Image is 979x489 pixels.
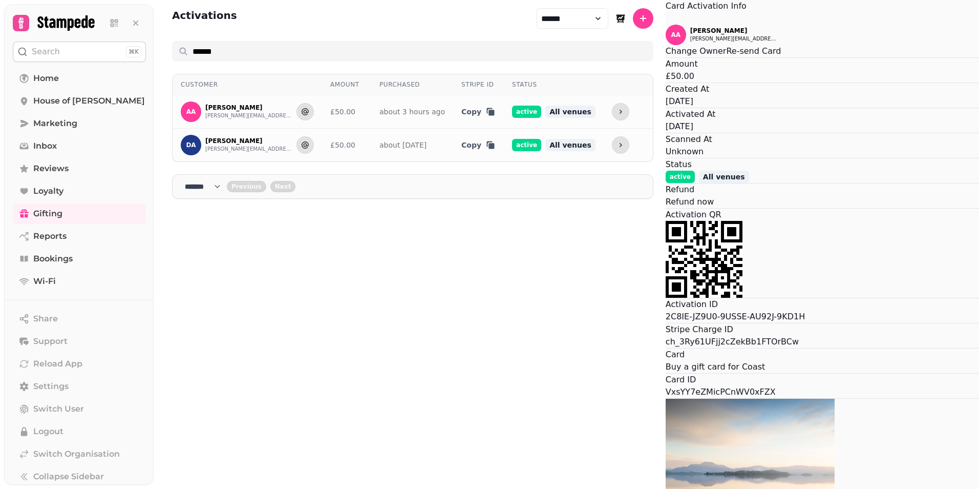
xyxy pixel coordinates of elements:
[33,335,68,348] span: Support
[33,403,84,415] span: Switch User
[666,196,714,208] button: Refund now
[205,104,292,112] p: [PERSON_NAME]
[296,136,314,154] button: Send to
[666,311,979,323] p: 2C8IE-JZ9U0-9USSE-AU92J-9KD1H
[296,103,314,120] button: Send to
[666,83,979,95] p: Created At
[666,336,979,348] p: ch_3Ry61UFjj2cZekBb1FTOrBCw
[33,95,145,107] span: House of [PERSON_NAME]
[512,80,595,89] div: Status
[666,298,979,311] p: Activation ID
[33,380,69,393] span: Settings
[126,46,141,57] div: ⌘K
[671,31,681,38] span: AA
[666,184,979,196] p: Refund
[512,106,541,118] span: active
[666,323,979,336] p: Stripe Charge ID
[379,141,427,149] a: about [DATE]
[666,374,979,386] p: Card ID
[33,72,59,85] span: Home
[33,253,73,265] span: Bookings
[726,45,781,57] button: Re-send Card
[205,112,292,120] button: [PERSON_NAME][EMAIL_ADDRESS][PERSON_NAME][DOMAIN_NAME]
[666,361,979,373] p: Buy a gift card for Coast
[181,80,314,89] div: Customer
[461,80,496,89] div: Stripe ID
[330,80,363,89] div: Amount
[172,8,237,29] h2: Activations
[666,133,979,146] p: Scanned At
[612,136,629,154] button: more
[699,171,749,183] span: All venues
[33,275,56,288] span: Wi-Fi
[512,139,541,151] span: active
[666,95,979,108] p: [DATE]
[690,27,979,35] p: [PERSON_NAME]
[666,45,727,57] button: Change Owner
[666,386,979,398] p: VxsYY7eZMicPCnWV0xFZX
[186,141,196,149] span: DA
[330,140,363,150] div: £50.00
[666,146,979,158] p: Unknown
[33,185,63,197] span: Loyalty
[186,108,196,115] span: AA
[379,80,445,89] div: Purchased
[666,120,979,133] p: [DATE]
[612,103,629,120] button: more
[270,181,296,192] button: next
[33,162,69,175] span: Reviews
[379,108,445,116] a: about 3 hours ago
[33,358,82,370] span: Reload App
[275,184,291,190] span: Next
[545,139,595,151] span: All venues
[690,35,777,43] button: [PERSON_NAME][EMAIL_ADDRESS][PERSON_NAME][DOMAIN_NAME]
[330,107,363,117] div: £50.00
[545,106,595,118] span: All venues
[205,145,292,153] button: [PERSON_NAME][EMAIL_ADDRESS][PERSON_NAME][DOMAIN_NAME]
[205,137,292,145] p: [PERSON_NAME]
[33,117,77,130] span: Marketing
[33,140,57,152] span: Inbox
[461,140,496,150] button: Copy
[231,184,262,190] span: Previous
[666,171,695,183] span: active
[666,209,979,221] p: Activation QR
[666,158,979,171] p: Status
[33,313,58,325] span: Share
[666,58,979,70] p: Amount
[33,230,67,242] span: Reports
[33,471,104,483] span: Collapse Sidebar
[33,425,63,438] span: Logout
[666,70,979,83] p: £50.00
[227,181,266,192] button: back
[33,448,120,460] span: Switch Organisation
[461,107,496,117] button: Copy
[32,46,60,58] p: Search
[666,108,979,120] p: Activated At
[666,349,979,361] p: Card
[33,208,62,220] span: Gifting
[172,174,653,199] nav: Pagination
